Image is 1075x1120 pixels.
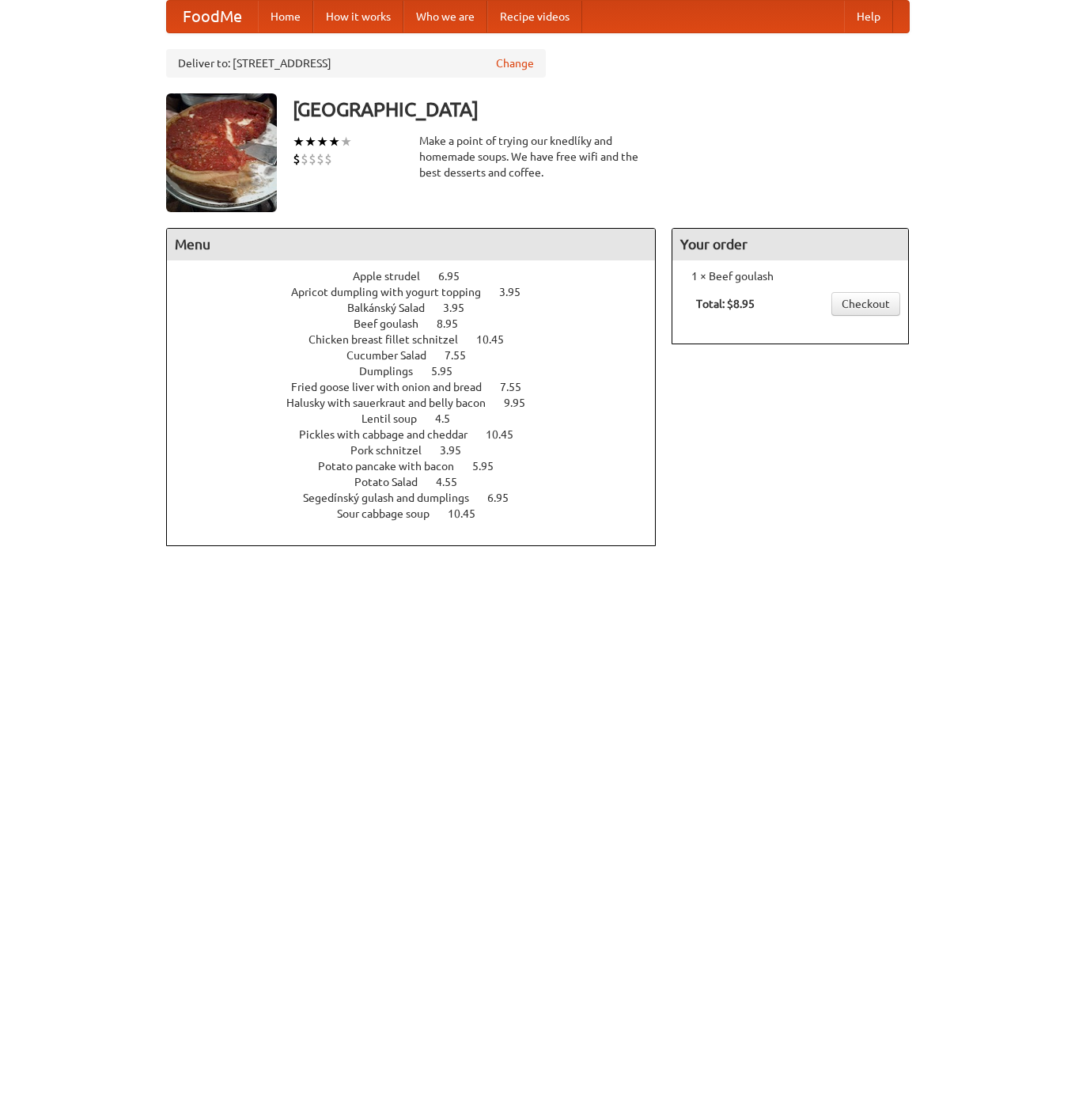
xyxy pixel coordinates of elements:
[301,150,308,168] li: $
[359,365,482,378] a: Dumplings 5.95
[328,133,340,150] li: ★
[286,397,555,409] a: Halusky with sauerkraut and belly bacon 9.95
[354,476,433,488] span: Potato Salad
[672,229,908,260] h4: Your order
[440,444,477,457] span: 3.95
[403,1,487,32] a: Who we are
[291,286,550,298] a: Apricot dumpling with yogurt topping 3.95
[443,302,480,314] span: 3.95
[346,349,442,362] span: Cucumber Salad
[680,268,900,284] li: 1 × Beef goulash
[318,460,470,473] span: Potato pancake with bacon
[291,381,551,393] a: Fried goose liver with onion and bread 7.55
[337,507,445,520] span: Sour cabbage soup
[293,93,910,125] h3: [GEOGRAPHIC_DATA]
[504,397,541,409] span: 9.95
[291,381,498,393] span: Fried goose liver with onion and bread
[486,428,529,441] span: 10.45
[353,270,489,283] a: Apple strudel 6.95
[316,133,328,150] li: ★
[350,444,490,457] a: Pork schnitzel 3.95
[340,133,352,150] li: ★
[354,317,487,330] a: Beef goulash 8.95
[499,286,536,298] span: 3.95
[299,428,483,441] span: Pickles with cabbage and cheddar
[436,476,473,488] span: 4.55
[318,460,523,473] a: Potato pancake with bacon 5.95
[299,428,543,441] a: Pickles with cabbage and cheddar 10.45
[291,286,497,298] span: Apricot dumpling with yogurt topping
[354,476,486,488] a: Potato Salad 4.55
[167,229,656,260] h4: Menu
[496,55,534,71] a: Change
[166,49,546,78] div: Deliver to: [STREET_ADDRESS]
[293,133,305,150] li: ★
[476,333,520,346] span: 10.45
[324,150,332,168] li: $
[487,1,582,32] a: Recipe videos
[353,270,436,283] span: Apple strudel
[303,492,538,504] a: Segedínský gulash and dumplings 6.95
[313,1,403,32] a: How it works
[305,133,316,150] li: ★
[346,349,495,362] a: Cucumber Salad 7.55
[844,1,893,32] a: Help
[696,298,755,310] b: Total: $8.95
[437,317,474,330] span: 8.95
[359,365,429,378] span: Dumplings
[337,507,505,520] a: Sour cabbage soup 10.45
[167,1,258,32] a: FoodMe
[419,133,657,180] div: Make a point of trying our knedlíky and homemade soups. We have free wifi and the best desserts a...
[308,333,533,346] a: Chicken breast fillet schnitzel 10.45
[166,93,277,212] img: angular.jpg
[361,412,479,425] a: Lentil soup 4.5
[448,507,491,520] span: 10.45
[831,292,900,316] a: Checkout
[350,444,437,457] span: Pork schnitzel
[445,349,482,362] span: 7.55
[438,270,475,283] span: 6.95
[354,317,434,330] span: Beef goulash
[347,302,494,314] a: Balkánský Salad 3.95
[347,302,441,314] span: Balkánský Salad
[293,150,301,168] li: $
[258,1,313,32] a: Home
[308,333,474,346] span: Chicken breast fillet schnitzel
[472,460,509,473] span: 5.95
[308,150,316,168] li: $
[316,150,324,168] li: $
[286,397,502,409] span: Halusky with sauerkraut and belly bacon
[303,492,485,504] span: Segedínský gulash and dumplings
[361,412,433,425] span: Lentil soup
[431,365,468,378] span: 5.95
[487,492,524,504] span: 6.95
[435,412,466,425] span: 4.5
[500,381,537,393] span: 7.55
